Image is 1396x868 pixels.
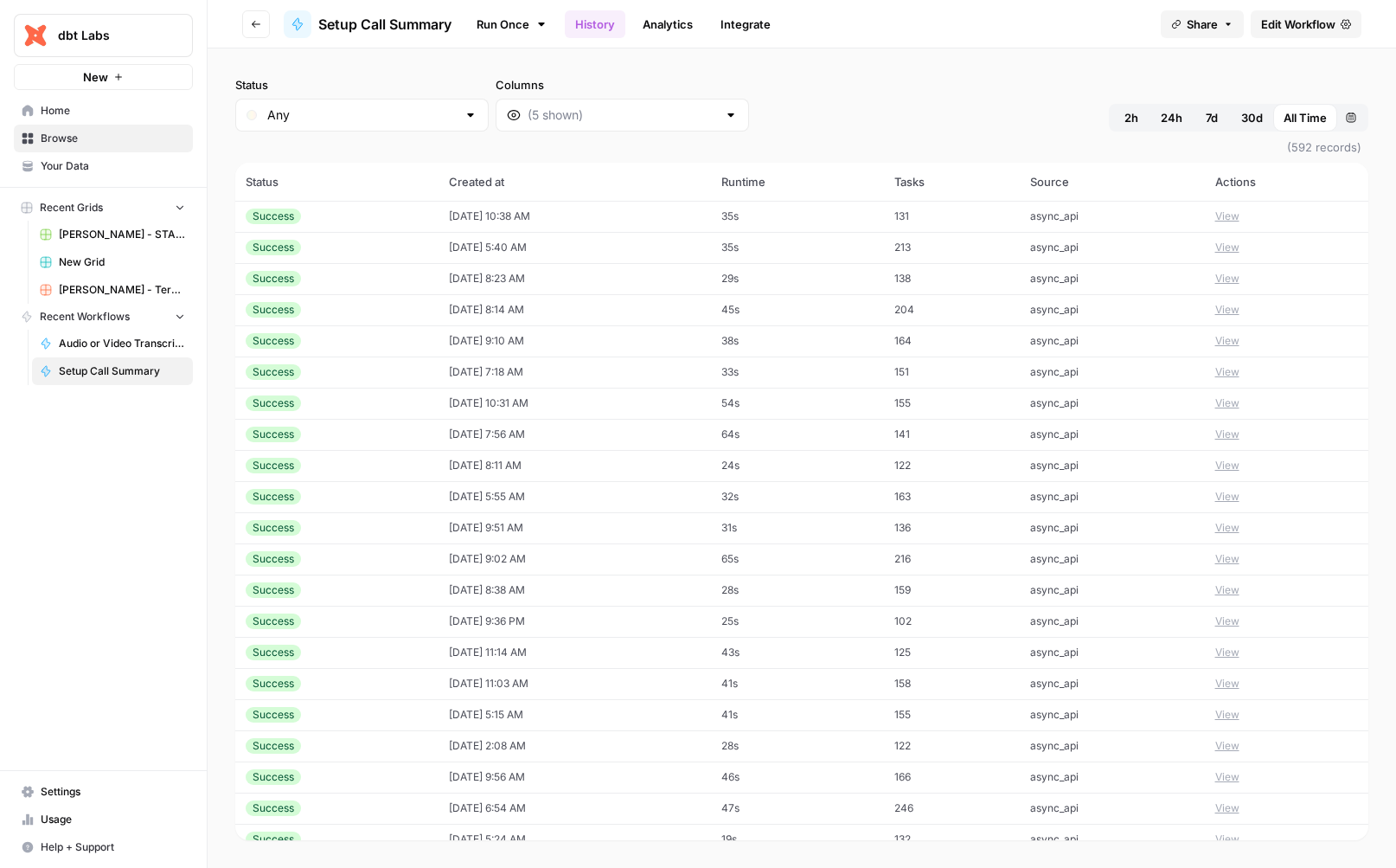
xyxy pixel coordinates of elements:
input: (5 shown) [528,106,717,124]
button: View [1215,302,1239,318]
td: 125 [884,637,1020,668]
button: View [1215,832,1239,847]
a: History [565,10,625,38]
span: 2h [1124,109,1138,126]
button: 2h [1112,104,1150,132]
th: Created at [439,163,711,201]
div: Success [246,271,301,286]
td: async_api [1020,699,1204,730]
td: async_api [1020,637,1204,668]
td: 213 [884,232,1020,263]
td: 35s [711,201,884,232]
a: Your Data [14,152,193,180]
td: [DATE] 5:55 AM [439,481,711,512]
th: Tasks [884,163,1020,201]
a: Run Once [465,10,558,39]
button: View [1215,271,1239,286]
td: async_api [1020,575,1204,606]
span: Settings [41,784,185,800]
td: async_api [1020,793,1204,824]
div: Success [246,427,301,442]
td: 163 [884,481,1020,512]
button: 7d [1193,104,1231,132]
td: 33s [711,357,884,388]
td: [DATE] 9:10 AM [439,325,711,357]
td: async_api [1020,450,1204,481]
td: 136 [884,512,1020,543]
td: [DATE] 9:02 AM [439,543,711,575]
span: 7d [1206,109,1218,126]
td: [DATE] 9:56 AM [439,762,711,793]
a: [PERSON_NAME] - Teradata Converter Grid [32,276,193,304]
td: [DATE] 8:23 AM [439,263,711,294]
td: 141 [884,419,1020,450]
td: 122 [884,450,1020,481]
div: Success [246,800,301,816]
a: Setup Call Summary [32,357,193,385]
td: 246 [884,793,1020,824]
button: Workspace: dbt Labs [14,14,193,57]
td: [DATE] 9:51 AM [439,512,711,543]
td: [DATE] 6:54 AM [439,793,711,824]
a: Home [14,97,193,125]
td: 35s [711,232,884,263]
div: Success [246,707,301,723]
a: New Grid [32,248,193,276]
div: Success [246,520,301,536]
span: New Grid [59,254,185,270]
td: 43s [711,637,884,668]
button: View [1215,209,1239,224]
td: async_api [1020,543,1204,575]
button: View [1215,489,1239,505]
td: 159 [884,575,1020,606]
td: async_api [1020,325,1204,357]
button: View [1215,427,1239,442]
a: Integrate [710,10,781,38]
button: View [1215,738,1239,754]
button: View [1215,520,1239,536]
div: Success [246,364,301,380]
td: async_api [1020,762,1204,793]
td: 132 [884,824,1020,855]
td: async_api [1020,824,1204,855]
div: Success [246,209,301,224]
button: Help + Support [14,833,193,861]
button: View [1215,240,1239,255]
td: 102 [884,606,1020,637]
span: [PERSON_NAME] - Teradata Converter Grid [59,282,185,298]
div: Success [246,458,301,473]
div: Success [246,551,301,567]
td: 164 [884,325,1020,357]
td: async_api [1020,263,1204,294]
button: Recent Workflows [14,304,193,330]
a: Audio or Video Transcription with Summary [32,330,193,357]
a: Setup Call Summary [284,10,451,38]
a: Browse [14,125,193,152]
div: Success [246,614,301,629]
td: 25s [711,606,884,637]
td: [DATE] 7:56 AM [439,419,711,450]
td: 47s [711,793,884,824]
td: [DATE] 8:38 AM [439,575,711,606]
button: View [1215,676,1239,691]
span: Setup Call Summary [318,14,451,35]
a: Usage [14,806,193,833]
button: View [1215,645,1239,660]
td: 151 [884,357,1020,388]
label: Status [235,76,489,93]
span: Browse [41,131,185,146]
td: 41s [711,699,884,730]
button: View [1215,769,1239,785]
span: [PERSON_NAME] - START HERE - Step 1 - dbt Stored PrOcedure Conversion Kit Grid [59,227,185,242]
td: async_api [1020,512,1204,543]
button: 30d [1231,104,1273,132]
span: New [83,68,108,86]
td: 122 [884,730,1020,762]
button: View [1215,800,1239,816]
div: Success [246,645,301,660]
td: [DATE] 5:24 AM [439,824,711,855]
td: [DATE] 9:36 PM [439,606,711,637]
div: Success [246,738,301,754]
div: Success [246,395,301,411]
td: [DATE] 2:08 AM [439,730,711,762]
